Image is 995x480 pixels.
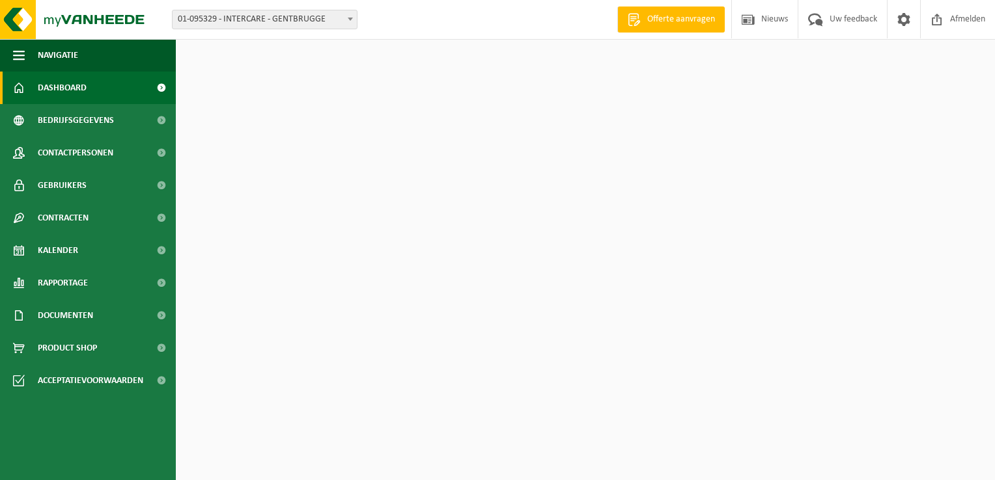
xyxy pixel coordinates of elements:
span: Acceptatievoorwaarden [38,364,143,397]
span: Rapportage [38,267,88,299]
a: Offerte aanvragen [617,7,725,33]
span: Bedrijfsgegevens [38,104,114,137]
span: Kalender [38,234,78,267]
span: Navigatie [38,39,78,72]
span: Gebruikers [38,169,87,202]
span: Documenten [38,299,93,332]
span: Contactpersonen [38,137,113,169]
span: Contracten [38,202,89,234]
span: Dashboard [38,72,87,104]
span: Offerte aanvragen [644,13,718,26]
span: 01-095329 - INTERCARE - GENTBRUGGE [173,10,357,29]
span: Product Shop [38,332,97,364]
